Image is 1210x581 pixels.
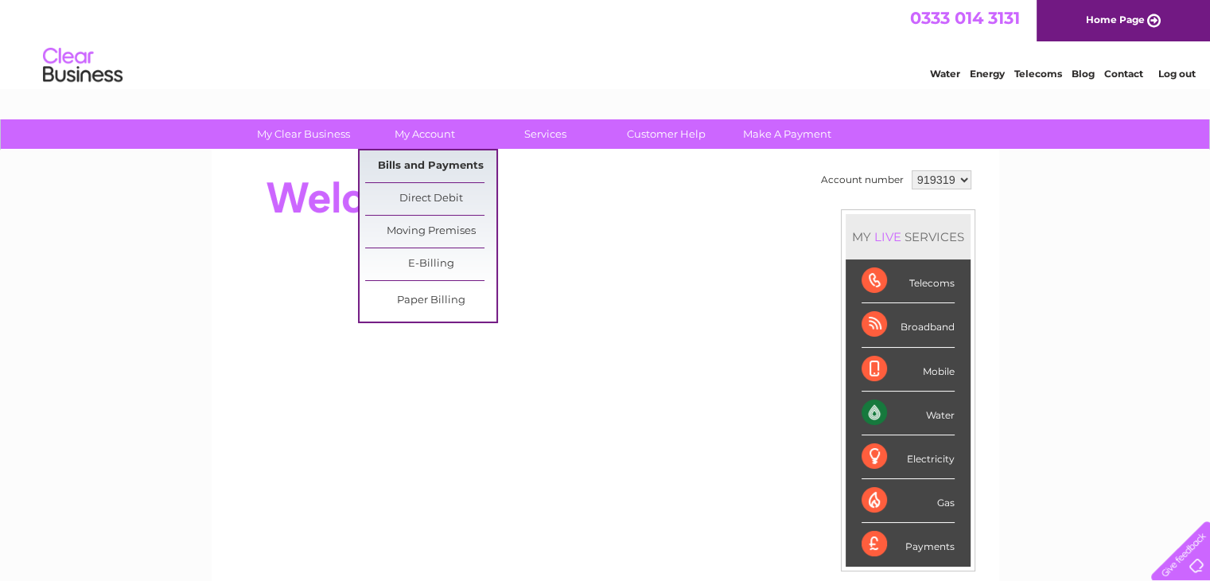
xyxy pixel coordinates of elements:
a: My Account [359,119,490,149]
a: 0333 014 3131 [910,8,1020,28]
div: LIVE [871,229,905,244]
a: Telecoms [1014,68,1062,80]
a: E-Billing [365,248,496,280]
div: Payments [862,523,955,566]
a: Log out [1157,68,1195,80]
div: Telecoms [862,259,955,303]
a: Bills and Payments [365,150,496,182]
a: Moving Premises [365,216,496,248]
div: Electricity [862,435,955,479]
a: Paper Billing [365,285,496,317]
div: Water [862,392,955,435]
a: Customer Help [601,119,732,149]
td: Account number [817,166,908,193]
a: My Clear Business [238,119,369,149]
a: Contact [1104,68,1143,80]
a: Direct Debit [365,183,496,215]
div: Broadband [862,303,955,347]
img: logo.png [42,41,123,90]
a: Water [930,68,960,80]
a: Make A Payment [722,119,853,149]
div: Gas [862,479,955,523]
div: Mobile [862,348,955,392]
div: Clear Business is a trading name of Verastar Limited (registered in [GEOGRAPHIC_DATA] No. 3667643... [230,9,982,77]
div: MY SERVICES [846,214,971,259]
a: Blog [1072,68,1095,80]
a: Services [480,119,611,149]
a: Energy [970,68,1005,80]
